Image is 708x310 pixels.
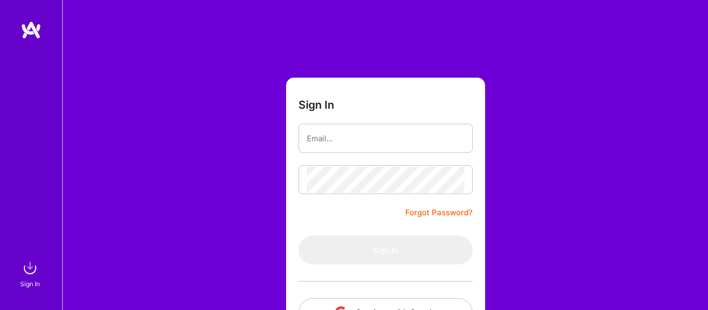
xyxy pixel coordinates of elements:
[20,258,40,278] img: sign in
[22,258,40,289] a: sign inSign In
[299,235,473,264] button: Sign In
[299,98,334,111] h3: Sign In
[21,21,41,39] img: logo
[405,206,473,219] a: Forgot Password?
[307,125,464,152] input: Email...
[20,278,40,289] div: Sign In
